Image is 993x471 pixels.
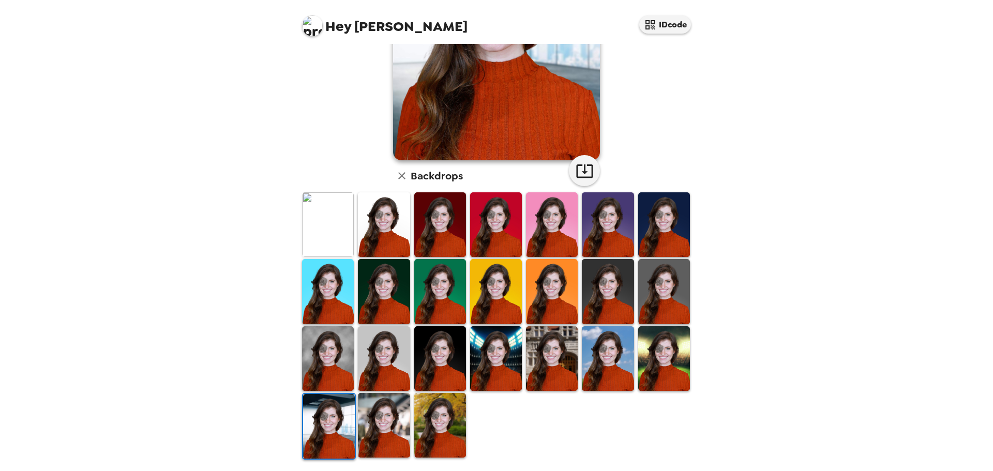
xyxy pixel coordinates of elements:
button: IDcode [639,16,691,34]
h6: Backdrops [411,168,463,184]
span: [PERSON_NAME] [302,10,468,34]
span: Hey [325,17,351,36]
img: Original [302,192,354,257]
img: profile pic [302,16,323,36]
